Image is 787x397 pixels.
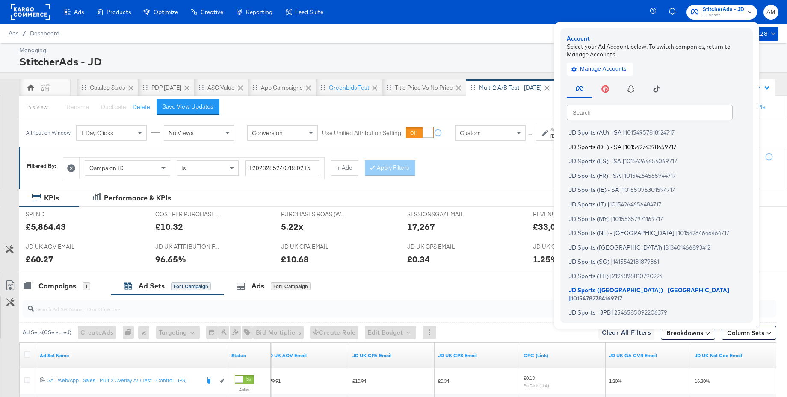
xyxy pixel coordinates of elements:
[569,258,609,265] span: JD Sports (SG)
[26,130,72,136] div: Attribution Window:
[666,244,710,250] span: 313401466893412
[625,143,676,150] span: 10154274398459717
[623,129,625,136] span: |
[569,244,662,250] span: JD Sports ([GEOGRAPHIC_DATA])
[267,378,281,384] span: £79.91
[479,84,541,92] div: Multi 2 A/B test - [DATE]
[320,85,325,90] div: Drag to reorder tab
[438,378,449,384] span: £0.34
[157,99,219,115] button: Save View Updates
[26,210,90,218] span: SPEND
[155,221,183,233] div: £10.32
[623,143,625,150] span: |
[524,375,535,381] span: £0.13
[34,297,707,314] input: Search Ad Set Name, ID or Objective
[569,294,571,301] span: |
[199,85,204,90] div: Drag to reorder tab
[610,272,612,279] span: |
[661,326,715,340] button: Breakdowns
[567,35,746,43] div: Account
[569,143,621,150] span: JD Sports (DE) - SA
[703,12,744,19] span: JD Sports
[569,158,621,165] span: JD Sports (ES) - SA
[169,129,194,137] span: No Views
[19,54,776,69] div: StitcherAds - JD
[40,352,225,359] a: Your Ad Set name.
[19,46,776,54] div: Managing:
[695,378,710,384] span: 16.30%
[235,387,254,392] label: Active
[281,253,309,265] div: £10.68
[524,352,602,359] a: The average cost for each link click you've received from your ad.
[569,129,621,136] span: JD Sports (AU) - SA
[352,352,431,359] a: Cost Per Transaction Email
[104,193,171,203] div: Performance & KPIs
[460,129,481,137] span: Custom
[123,326,138,339] div: 0
[569,215,609,222] span: JD Sports (MY)
[67,103,89,111] span: Rename
[155,253,186,265] div: 96.65%
[26,243,90,251] span: JD UK AOV EMAIL
[614,309,667,316] span: 2546585092206379
[267,352,346,359] a: AOV Email
[613,215,663,222] span: 10155357971169717
[611,215,613,222] span: |
[686,5,757,20] button: StitcherAds - JDJD Sports
[47,377,200,386] a: SA - Web/App - Sales - Mult 2 Overlay A/B Test - Control - (PS)
[407,243,471,251] span: JD UK CPS EMAIL
[569,172,621,179] span: JD Sports (FR) - SA
[281,221,303,233] div: 5.22x
[470,85,475,90] div: Drag to reorder tab
[607,200,609,207] span: |
[567,62,633,75] button: Manage Accounts
[613,258,659,265] span: 1415542181879361
[612,309,614,316] span: |
[295,9,323,15] span: Feed Suite
[550,132,565,139] div: [DATE]
[609,200,661,207] span: 10154264656484717
[271,282,311,290] div: for 1 Campaign
[81,129,113,137] span: 1 Day Clicks
[41,85,49,94] div: AM
[598,326,654,340] button: Clear All Filters
[620,186,622,193] span: |
[395,84,453,92] div: Title price vs no price
[163,103,213,111] div: Save View Updates
[171,282,211,290] div: for 1 Campaign
[9,30,18,37] span: Ads
[622,172,624,179] span: |
[722,326,776,340] button: Column Sets
[763,5,778,20] button: AM
[569,186,619,193] span: JD Sports (IE) - SA
[329,84,369,92] div: Greenbids Test
[281,243,345,251] span: JD UK CPA EMAIL
[533,243,597,251] span: JD UK GA CVR EMAIL
[90,84,125,92] div: Catalog Sales
[47,377,200,384] div: SA - Web/App - Sales - Mult 2 Overlay A/B Test - Control - (PS)
[133,103,150,111] button: Delete
[609,352,688,359] a: Conversion Rate GA Email
[30,30,59,37] a: Dashboard
[569,229,675,236] span: JD Sports (NL) - [GEOGRAPHIC_DATA]
[567,42,746,58] div: Select your Ad Account below. To switch companies, return to Manage Accounts.
[569,309,611,316] span: JD Sports - 3PB
[26,221,66,233] div: £5,864.43
[74,9,84,15] span: Ads
[154,9,178,15] span: Optimize
[231,352,267,359] a: Shows the current state of your Ad Set.
[143,85,148,90] div: Drag to reorder tab
[622,158,624,165] span: |
[611,258,613,265] span: |
[252,85,257,90] div: Drag to reorder tab
[767,7,775,17] span: AM
[27,162,56,170] div: Filtered By:
[245,160,319,176] input: Enter a search term
[571,294,622,301] span: 10154782784169717
[107,9,131,15] span: Products
[533,221,578,233] div: £33,087.00
[678,229,729,236] span: 10154264646464717
[101,103,126,111] span: Duplicate
[569,272,609,279] span: JD Sports (TH)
